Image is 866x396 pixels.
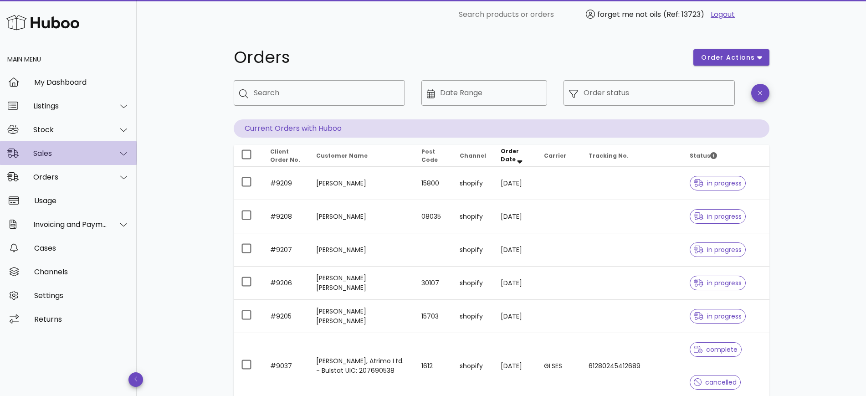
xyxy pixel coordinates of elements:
[309,300,414,333] td: [PERSON_NAME] [PERSON_NAME]
[263,233,309,267] td: #9207
[694,313,742,319] span: in progress
[270,148,300,164] span: Client Order No.
[460,152,486,159] span: Channel
[309,167,414,200] td: [PERSON_NAME]
[234,119,769,138] p: Current Orders with Huboo
[694,280,742,286] span: in progress
[34,244,129,252] div: Cases
[263,145,309,167] th: Client Order No.
[316,152,368,159] span: Customer Name
[34,196,129,205] div: Usage
[694,213,742,220] span: in progress
[33,125,108,134] div: Stock
[581,145,682,167] th: Tracking No.
[34,315,129,324] div: Returns
[452,200,493,233] td: shopify
[309,233,414,267] td: [PERSON_NAME]
[694,247,742,253] span: in progress
[493,300,537,333] td: [DATE]
[694,180,742,186] span: in progress
[694,346,738,353] span: complete
[234,49,683,66] h1: Orders
[682,145,769,167] th: Status
[34,267,129,276] div: Channels
[263,200,309,233] td: #9208
[694,379,737,386] span: cancelled
[263,267,309,300] td: #9206
[493,267,537,300] td: [DATE]
[711,9,735,20] a: Logout
[452,167,493,200] td: shopify
[493,200,537,233] td: [DATE]
[693,49,769,66] button: order actions
[34,78,129,87] div: My Dashboard
[309,145,414,167] th: Customer Name
[421,148,438,164] span: Post Code
[597,9,661,20] span: forget me not oils
[690,152,717,159] span: Status
[6,13,79,32] img: Huboo Logo
[33,149,108,158] div: Sales
[263,167,309,200] td: #9209
[589,152,629,159] span: Tracking No.
[493,167,537,200] td: [DATE]
[663,9,704,20] span: (Ref: 13723)
[493,145,537,167] th: Order Date: Sorted descending. Activate to remove sorting.
[414,145,452,167] th: Post Code
[309,200,414,233] td: [PERSON_NAME]
[501,147,519,163] span: Order Date
[309,267,414,300] td: [PERSON_NAME] [PERSON_NAME]
[452,233,493,267] td: shopify
[34,291,129,300] div: Settings
[263,300,309,333] td: #9205
[544,152,566,159] span: Carrier
[452,267,493,300] td: shopify
[414,200,452,233] td: 08035
[33,173,108,181] div: Orders
[452,145,493,167] th: Channel
[537,145,581,167] th: Carrier
[33,102,108,110] div: Listings
[493,233,537,267] td: [DATE]
[414,300,452,333] td: 15703
[33,220,108,229] div: Invoicing and Payments
[701,53,755,62] span: order actions
[414,167,452,200] td: 15800
[414,267,452,300] td: 30107
[452,300,493,333] td: shopify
